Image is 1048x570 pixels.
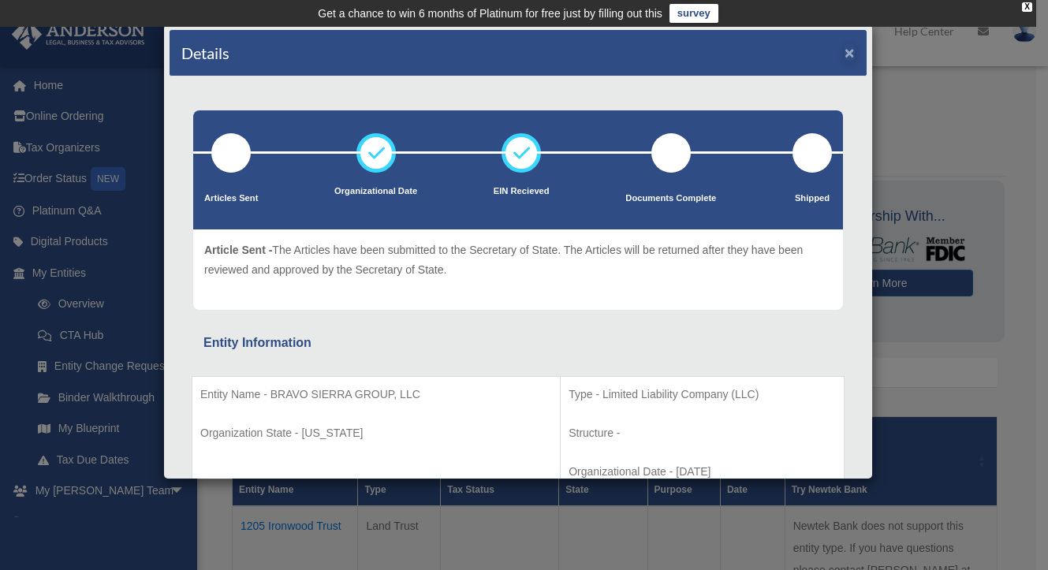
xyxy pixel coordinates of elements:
button: × [845,44,855,61]
span: Article Sent - [204,244,272,256]
div: close [1022,2,1032,12]
p: Shipped [793,191,832,207]
h4: Details [181,42,229,64]
a: survey [669,4,718,23]
p: Organizational Date [334,184,417,199]
p: Structure - [569,423,836,443]
p: The Articles have been submitted to the Secretary of State. The Articles will be returned after t... [204,240,832,279]
p: Entity Name - BRAVO SIERRA GROUP, LLC [200,385,552,404]
p: Organization State - [US_STATE] [200,423,552,443]
p: Type - Limited Liability Company (LLC) [569,385,836,404]
p: EIN Recieved [494,184,550,199]
p: Articles Sent [204,191,258,207]
p: Organizational Date - [DATE] [569,462,836,482]
div: Get a chance to win 6 months of Platinum for free just by filling out this [318,4,662,23]
p: Documents Complete [625,191,716,207]
div: Entity Information [203,332,833,354]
